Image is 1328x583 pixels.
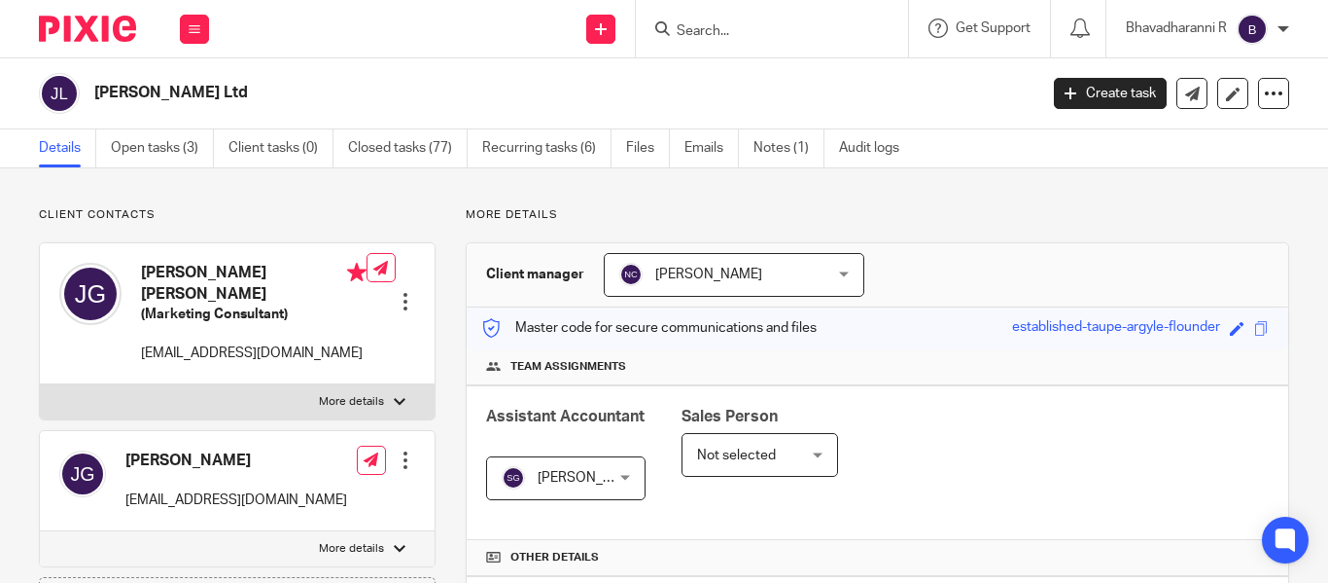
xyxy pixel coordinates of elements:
[502,466,525,490] img: svg%3E
[655,268,762,281] span: [PERSON_NAME]
[94,83,839,103] h2: [PERSON_NAME] Ltd
[39,207,436,223] p: Client contacts
[228,129,333,167] a: Client tasks (0)
[466,207,1289,223] p: More details
[39,16,136,42] img: Pixie
[141,344,367,363] p: [EMAIL_ADDRESS][DOMAIN_NAME]
[111,129,214,167] a: Open tasks (3)
[347,263,367,282] i: Primary
[319,394,384,410] p: More details
[486,409,645,424] span: Assistant Accountant
[348,129,468,167] a: Closed tasks (77)
[1054,78,1167,109] a: Create task
[141,263,367,305] h4: [PERSON_NAME] [PERSON_NAME]
[482,129,612,167] a: Recurring tasks (6)
[319,541,384,557] p: More details
[486,265,584,284] h3: Client manager
[141,305,367,324] h5: (Marketing Consultant)
[1237,14,1268,45] img: svg%3E
[59,263,122,325] img: svg%3E
[956,21,1031,35] span: Get Support
[1012,317,1220,340] div: established-taupe-argyle-flounder
[538,471,645,485] span: [PERSON_NAME]
[1126,18,1227,38] p: Bhavadharanni R
[39,129,96,167] a: Details
[626,129,670,167] a: Files
[684,129,739,167] a: Emails
[510,550,599,565] span: Other details
[839,129,914,167] a: Audit logs
[697,449,776,462] span: Not selected
[39,73,80,114] img: svg%3E
[125,491,347,510] p: [EMAIL_ADDRESS][DOMAIN_NAME]
[675,23,850,41] input: Search
[753,129,824,167] a: Notes (1)
[481,318,817,338] p: Master code for secure communications and files
[510,359,626,375] span: Team assignments
[59,451,106,497] img: svg%3E
[125,451,347,471] h4: [PERSON_NAME]
[619,263,643,286] img: svg%3E
[681,409,778,424] span: Sales Person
